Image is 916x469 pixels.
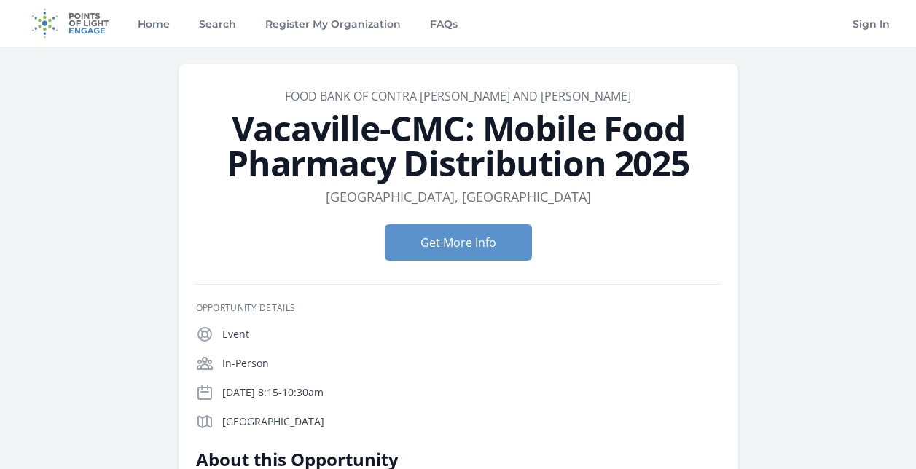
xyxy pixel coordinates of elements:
button: Get More Info [385,224,532,261]
h1: Vacaville-CMC: Mobile Food Pharmacy Distribution 2025 [196,111,721,181]
p: [DATE] 8:15-10:30am [222,385,721,400]
dd: [GEOGRAPHIC_DATA], [GEOGRAPHIC_DATA] [326,186,591,207]
p: [GEOGRAPHIC_DATA] [222,414,721,429]
a: Food Bank of Contra [PERSON_NAME] and [PERSON_NAME] [285,88,631,104]
p: Event [222,327,721,342]
p: In-Person [222,356,721,371]
h3: Opportunity Details [196,302,721,314]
